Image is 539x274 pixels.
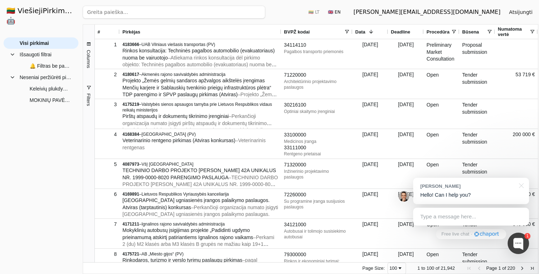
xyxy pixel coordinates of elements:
div: – [123,221,278,227]
div: Open [424,219,460,248]
div: [DATE] [353,219,388,248]
div: 8 [98,249,117,259]
span: Projekto „Žemės gelmių sandaros apžvalgos aikštelės įrengimas Menčių karjere ir Sablauskių tvenki... [123,78,271,97]
span: Būsena [462,29,479,35]
span: Mokyklinių autobusų įsigijimas projekte „Padidinti ugdymo prieinamumą atskirtį patiriantiems Igna... [123,227,253,240]
span: to [421,265,425,271]
p: Hello! Can I help you? [420,191,522,199]
span: – Veterinarinis rentgenas [123,138,266,150]
div: – [123,161,278,167]
span: 4175721 [123,252,139,257]
div: 1 [98,40,117,50]
div: Autobusai ir tolimojo susisiekimo autobusai [284,228,350,240]
span: 4087973 [123,162,139,167]
span: 220 [507,265,515,271]
span: Akmenės rajono savivaldybės administracija [142,72,225,77]
span: Keleivių plukdymo laivu Nemuno upe maršrutu Zapyškis-Kulautuva-Zapyškis paslaugos (skelbiama apkl... [30,83,71,94]
div: Medicinos įranga [284,139,350,144]
div: [DATE] [353,99,388,129]
a: Free live chat· [436,229,506,239]
div: Tender submission [460,69,495,99]
div: Page Size [387,263,406,274]
div: 79300000 [284,251,350,258]
span: Data [355,29,365,35]
span: Valstybės sienos apsaugos tarnyba prie Lietuvos Respublikos vidaus reikalų ministerijos [123,102,272,113]
div: – [123,42,278,47]
div: Tender submission [460,129,495,159]
span: Lietuvos Respublikos Vyriausybės kanceliarija [142,192,229,197]
div: Previous Page [476,265,482,271]
div: Rentgeno prietaisai [284,151,350,157]
div: 2 [98,69,117,80]
span: Deadline [391,29,410,35]
div: 100 [389,265,397,271]
span: Pirštų atspaudų ir dokumentų tikrinimo įrenginiai [123,113,229,119]
span: 4168384 [123,132,139,137]
div: – [123,251,278,257]
span: # [98,29,100,35]
span: VšĮ [GEOGRAPHIC_DATA] [142,162,194,167]
div: – [123,102,278,113]
div: [DATE] [353,129,388,159]
div: 34114110 [284,42,350,49]
span: of [502,265,506,271]
span: Columns [86,50,91,68]
span: – Atliekama rinkos konsultacija dėl pirkimo objekto: Techninės pagalbos automobilio (evakuatoriau... [123,55,277,138]
span: 4171211 [123,222,139,227]
strong: .AI [71,6,82,15]
div: [DATE] [388,219,424,248]
div: 71320000 [284,161,350,169]
span: [GEOGRAPHIC_DATA] ugniasienės įrangos palaikymo paslaugos. Atviras (tarptautinis) konkursas [123,197,270,210]
div: Open [424,99,460,129]
span: Free live chat [441,231,469,238]
span: 1 [498,265,501,271]
div: Next Page [519,265,525,271]
div: Tender submission [460,99,495,129]
div: [DATE] [388,69,424,99]
div: 30216100 [284,102,350,109]
div: 53 719 € [495,69,538,99]
span: MOKINIŲ PAVĖŽĖJIMO PASLAUGA (Atviras konkursas) [30,95,71,105]
div: Open [424,159,460,188]
div: 7 [98,219,117,229]
span: 4180617 [123,72,139,77]
span: Visi pirkimai [20,38,49,48]
div: [DATE] [388,159,424,188]
div: [DATE] [388,39,424,69]
div: [DATE] [353,39,388,69]
div: [DATE] [353,159,388,188]
div: Rinkos ir ekonominiai tyrimai; apklausos ir statistika [284,258,350,270]
span: Ignalinos rajono savivaldybės administracija [142,222,225,227]
span: TECHNINIO DARBO PROJEKTO [PERSON_NAME] 42A UNIKALUS NR. 1999-0000-8020 PARENGIMO PASLAUGA [123,167,276,180]
div: 3 [98,99,117,110]
div: Su programine įranga susijusios paslaugos [284,198,350,210]
div: Tender submission [460,159,495,188]
div: Architektūrinio projektavimo paslaugos [284,79,350,90]
div: 200 000 € [495,129,538,159]
div: First Page [466,265,472,271]
div: · [471,231,472,238]
span: Rinkos konsultacija: Techninės pagalbos automobilio (evakuatoriaus) nuoma be vairuotojo [123,48,275,61]
div: [PERSON_NAME] [420,183,515,190]
span: 21,942 [441,265,455,271]
span: Neseniai peržiūrėti pirkimai [20,72,71,83]
span: UAB Vilniaus viešasis transportas (PV) [142,42,215,47]
span: Procedūra [427,29,450,35]
span: – Perkančioji organizacija numato įsigyti [GEOGRAPHIC_DATA] ugniasienės įrangos palaikymo paslaugas. [123,205,278,217]
div: 34121000 [284,221,350,228]
span: Pirkėjas [123,29,140,35]
div: [DATE] [353,189,388,218]
span: of [436,265,440,271]
span: Page [486,265,497,271]
div: Open [424,69,460,99]
div: Proposal submission [460,39,495,69]
span: Filters [86,93,91,106]
div: 71220000 [284,72,350,79]
span: – TECHNINIO DARBO PROJEKTO [PERSON_NAME] 42A UNIKALUS NR. 1999-0000-8020 PARENGIMO PASLAUGA - 1 K... [123,175,278,194]
span: AB „Miesto gijos“ (PV) [142,252,184,257]
div: 4 [98,129,117,140]
div: Open [424,129,460,159]
div: – [123,131,278,137]
span: 🔔 Filtras be pavadinimo [30,61,71,71]
div: Inžinerinio projektavimo paslaugos [284,169,350,180]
